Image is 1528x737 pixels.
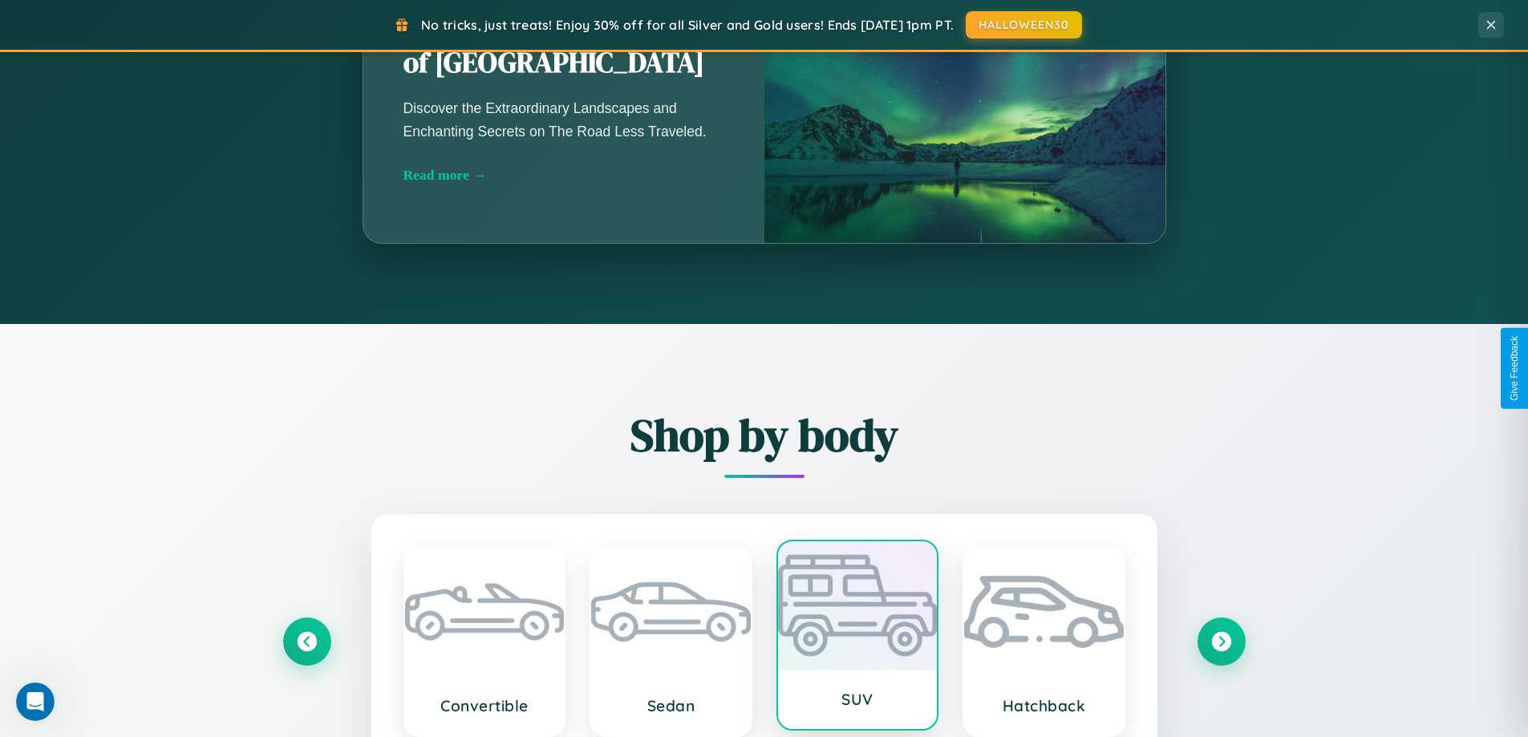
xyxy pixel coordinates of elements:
button: HALLOWEEN30 [966,11,1082,38]
div: Read more → [403,167,724,184]
div: Give Feedback [1509,336,1520,401]
h3: Sedan [607,696,735,715]
h2: Unearthing the Mystique of [GEOGRAPHIC_DATA] [403,8,724,82]
iframe: Intercom live chat [16,682,55,721]
h3: Hatchback [980,696,1108,715]
h2: Shop by body [283,404,1246,466]
h3: Convertible [421,696,549,715]
h3: SUV [794,690,922,709]
span: No tricks, just treats! Enjoy 30% off for all Silver and Gold users! Ends [DATE] 1pm PT. [421,17,954,33]
p: Discover the Extraordinary Landscapes and Enchanting Secrets on The Road Less Traveled. [403,97,724,142]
